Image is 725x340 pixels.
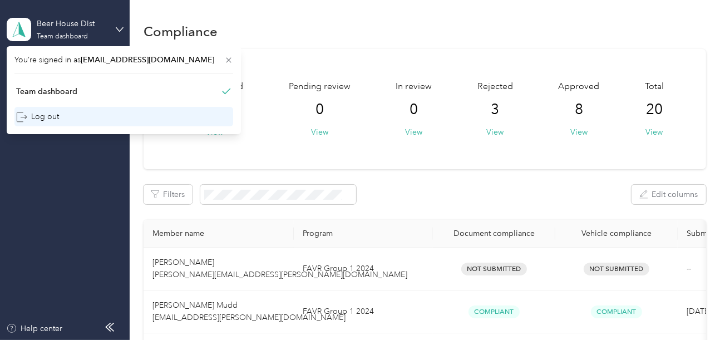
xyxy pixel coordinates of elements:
span: In review [396,80,432,93]
span: [PERSON_NAME] [PERSON_NAME][EMAIL_ADDRESS][PERSON_NAME][DOMAIN_NAME] [152,258,407,279]
div: Team dashboard [16,86,77,97]
span: 0 [410,101,418,119]
span: Compliant [591,305,642,318]
span: [PERSON_NAME] Mudd [EMAIL_ADDRESS][PERSON_NAME][DOMAIN_NAME] [152,300,346,322]
span: Rejected [477,80,513,93]
button: View [570,126,588,138]
div: Log out [16,111,59,122]
td: FAVR Group 1 2024 [294,248,433,290]
span: 3 [491,101,499,119]
button: View [645,126,663,138]
span: Pending review [289,80,351,93]
button: Help center [6,323,63,334]
span: Not Submitted [461,263,527,275]
span: Not Submitted [584,263,649,275]
th: Member name [144,220,294,248]
button: View [486,126,504,138]
div: Document compliance [442,229,546,238]
span: [EMAIL_ADDRESS][DOMAIN_NAME] [81,55,214,65]
iframe: Everlance-gr Chat Button Frame [663,278,725,340]
div: Vehicle compliance [564,229,669,238]
div: Beer House Dist [37,18,106,29]
button: View [405,126,422,138]
button: View [311,126,328,138]
div: Team dashboard [37,33,88,40]
span: 8 [575,101,583,119]
span: Total [645,80,664,93]
th: Program [294,220,433,248]
span: 0 [315,101,324,119]
td: FAVR Group 1 2024 [294,290,433,333]
span: 20 [646,101,663,119]
button: Filters [144,185,193,204]
span: Compliant [468,305,520,318]
button: Edit columns [632,185,706,204]
h1: Compliance [144,26,218,37]
span: You’re signed in as [14,54,233,66]
span: Approved [558,80,599,93]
